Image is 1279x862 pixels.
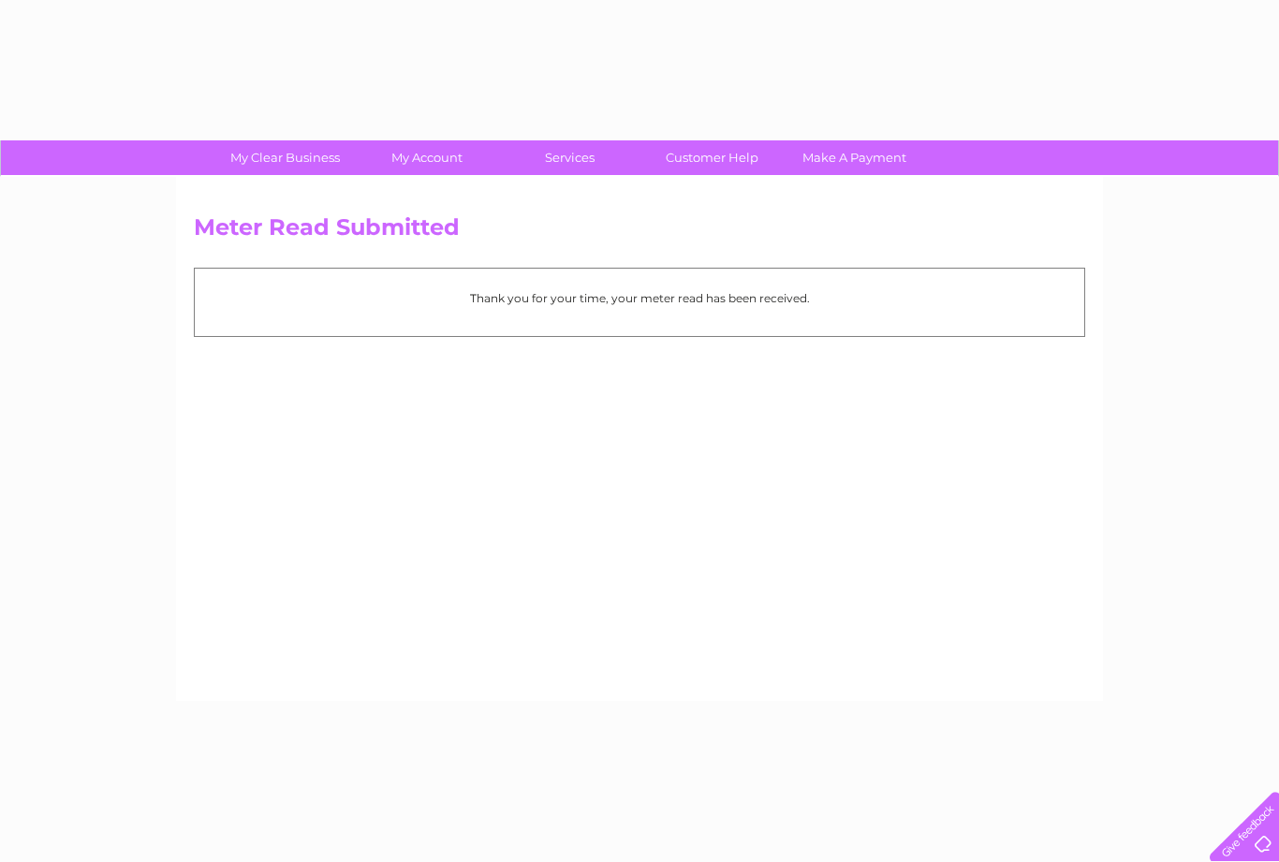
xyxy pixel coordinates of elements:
a: Customer Help [635,140,789,175]
a: My Clear Business [208,140,362,175]
a: My Account [350,140,505,175]
h2: Meter Read Submitted [194,214,1085,250]
p: Thank you for your time, your meter read has been received. [204,289,1075,307]
a: Make A Payment [777,140,932,175]
a: Services [492,140,647,175]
